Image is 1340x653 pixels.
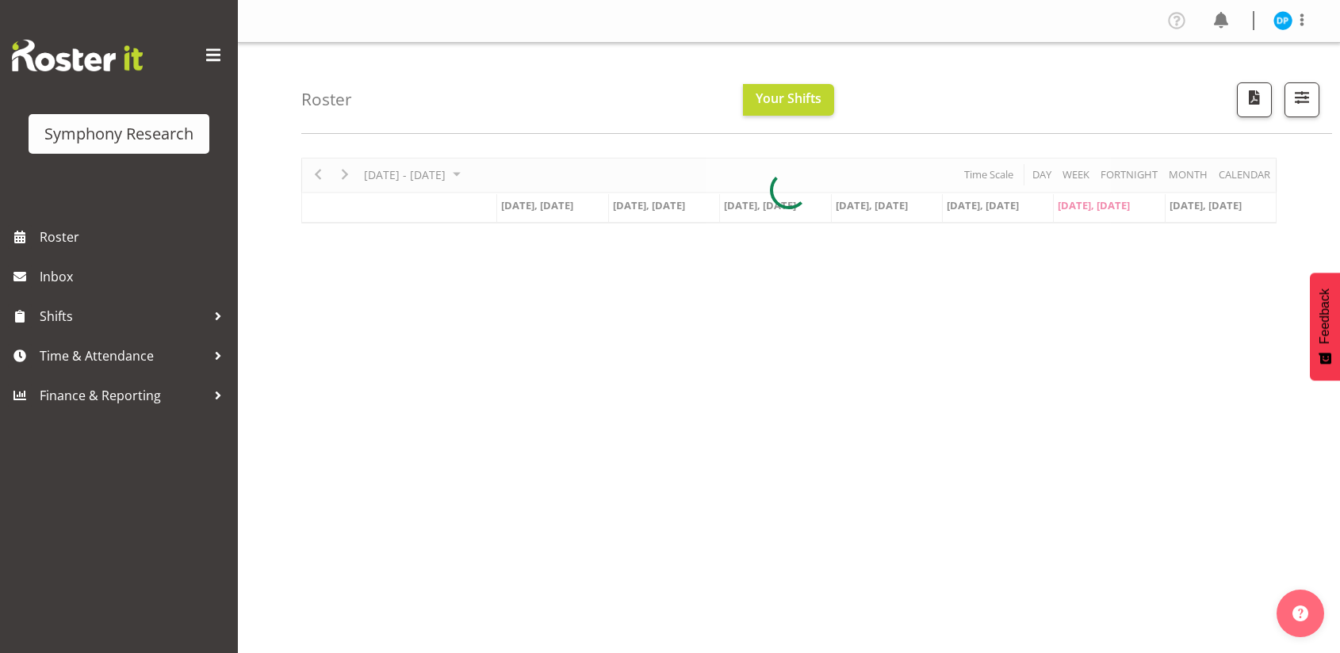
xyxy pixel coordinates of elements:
[40,265,230,288] span: Inbox
[40,304,206,328] span: Shifts
[743,84,834,116] button: Your Shifts
[1284,82,1319,117] button: Filter Shifts
[1237,82,1272,117] button: Download a PDF of the roster according to the set date range.
[40,344,206,368] span: Time & Attendance
[40,384,206,407] span: Finance & Reporting
[1310,273,1340,380] button: Feedback - Show survey
[12,40,143,71] img: Rosterit website logo
[44,122,193,146] div: Symphony Research
[1292,605,1308,621] img: help-xxl-2.png
[40,225,230,249] span: Roster
[1318,288,1332,344] span: Feedback
[1273,11,1292,30] img: divyadeep-parmar11611.jpg
[301,90,352,109] h4: Roster
[756,90,821,107] span: Your Shifts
